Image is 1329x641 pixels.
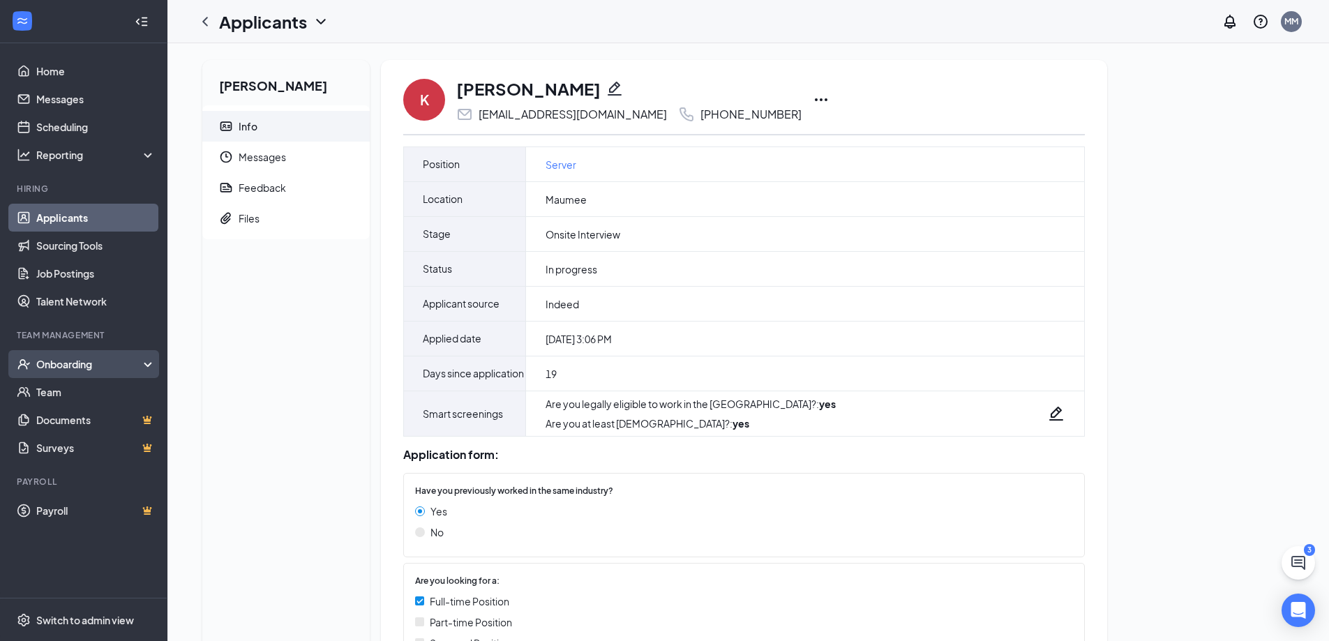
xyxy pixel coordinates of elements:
span: No [430,525,444,540]
div: Application form: [403,448,1085,462]
strong: yes [819,398,836,410]
span: Location [423,182,463,216]
svg: Collapse [135,15,149,29]
a: DocumentsCrown [36,406,156,434]
svg: Notifications [1222,13,1238,30]
svg: Analysis [17,148,31,162]
a: Messages [36,85,156,113]
svg: Paperclip [219,211,233,225]
h1: Applicants [219,10,307,33]
span: Yes [430,504,447,519]
div: [EMAIL_ADDRESS][DOMAIN_NAME] [479,107,667,121]
svg: Phone [678,106,695,123]
a: ClockMessages [202,142,370,172]
svg: UserCheck [17,357,31,371]
a: Scheduling [36,113,156,141]
svg: Clock [219,150,233,164]
a: Applicants [36,204,156,232]
div: Are you at least [DEMOGRAPHIC_DATA]? : [546,416,836,430]
div: Payroll [17,476,153,488]
a: SurveysCrown [36,434,156,462]
div: [PHONE_NUMBER] [700,107,802,121]
span: Indeed [546,297,579,311]
a: Team [36,378,156,406]
svg: Ellipses [813,91,829,108]
span: Status [423,252,452,286]
svg: Settings [17,613,31,627]
span: [DATE] 3:06 PM [546,332,612,346]
div: Switch to admin view [36,613,134,627]
svg: Pencil [606,80,623,97]
div: Reporting [36,148,156,162]
span: Onsite Interview [546,227,620,241]
span: Have you previously worked in the same industry? [415,485,613,498]
svg: Email [456,106,473,123]
a: Talent Network [36,287,156,315]
div: Onboarding [36,357,144,371]
span: Messages [239,142,359,172]
svg: Report [219,181,233,195]
span: Days since application [423,356,524,391]
span: Are you looking for a: [415,575,500,588]
div: Team Management [17,329,153,341]
span: In progress [546,262,597,276]
h1: [PERSON_NAME] [456,77,601,100]
a: Job Postings [36,259,156,287]
span: Applied date [423,322,481,356]
h2: [PERSON_NAME] [202,60,370,105]
div: Open Intercom Messenger [1282,594,1315,627]
svg: ChevronLeft [197,13,213,30]
div: Info [239,119,257,133]
span: Full-time Position [430,594,509,609]
div: 3 [1304,544,1315,556]
svg: WorkstreamLogo [15,14,29,28]
span: Part-time Position [430,614,512,630]
div: Are you legally eligible to work in the [GEOGRAPHIC_DATA]? : [546,397,836,411]
svg: ContactCard [219,119,233,133]
svg: Pencil [1048,405,1065,422]
a: Sourcing Tools [36,232,156,259]
a: PayrollCrown [36,497,156,525]
span: 19 [546,367,557,381]
a: ReportFeedback [202,172,370,203]
a: Server [546,157,576,172]
div: Feedback [239,181,286,195]
span: Applicant source [423,287,500,321]
div: MM [1284,15,1298,27]
button: ChatActive [1282,546,1315,580]
a: Home [36,57,156,85]
span: Position [423,147,460,181]
div: Files [239,211,260,225]
strong: yes [733,417,749,430]
div: K [420,90,429,110]
svg: ChatActive [1290,555,1307,571]
svg: ChevronDown [313,13,329,30]
a: ContactCardInfo [202,111,370,142]
span: Maumee [546,193,587,206]
span: Smart screenings [423,397,503,431]
div: Hiring [17,183,153,195]
svg: QuestionInfo [1252,13,1269,30]
span: Stage [423,217,451,251]
a: PaperclipFiles [202,203,370,234]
